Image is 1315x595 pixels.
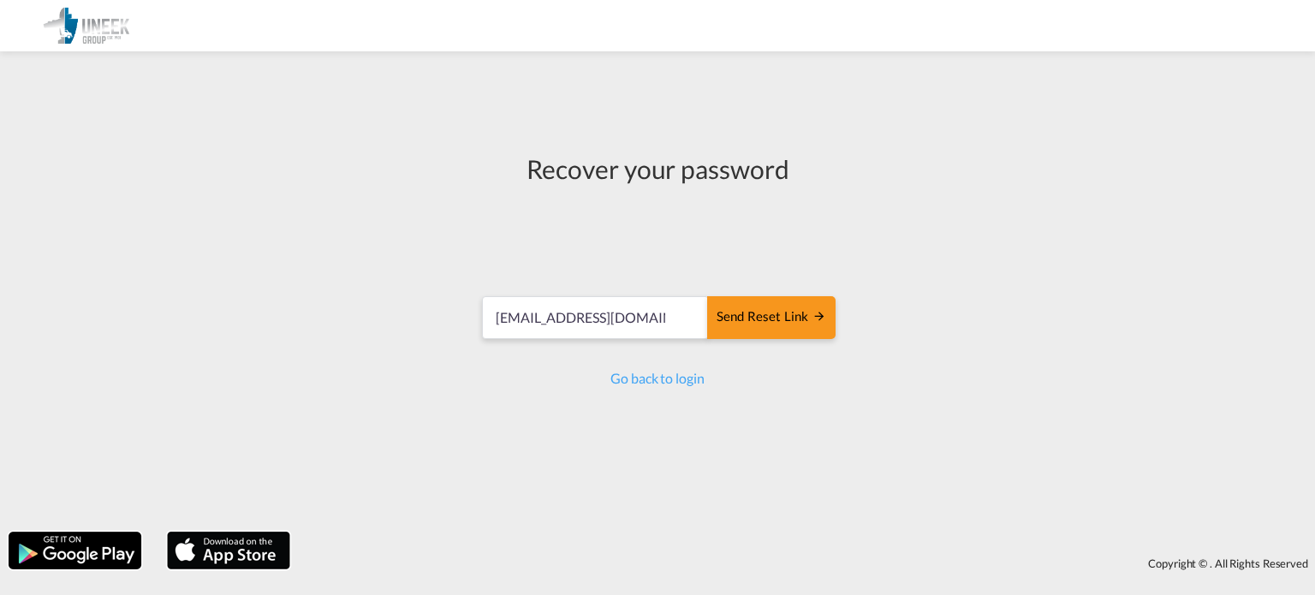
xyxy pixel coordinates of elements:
[717,307,826,327] div: Send reset link
[165,530,292,571] img: apple.png
[479,151,836,187] div: Recover your password
[610,370,704,386] a: Go back to login
[26,7,141,45] img: d96120a0acfa11edb9087d597448d221.png
[812,309,826,323] md-icon: icon-arrow-right
[482,296,709,339] input: Email
[299,549,1315,578] div: Copyright © . All Rights Reserved
[707,296,836,339] button: SEND RESET LINK
[527,204,788,271] iframe: reCAPTCHA
[7,530,143,571] img: google.png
